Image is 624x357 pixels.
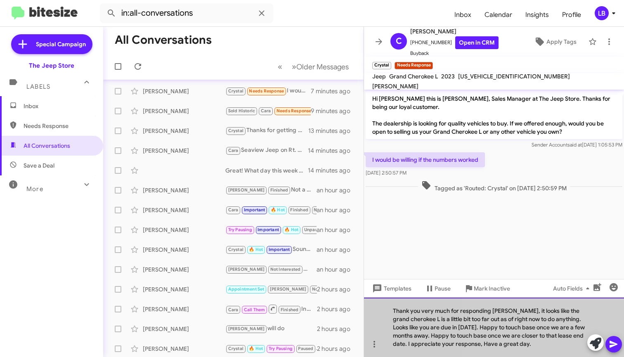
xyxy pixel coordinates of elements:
div: [PERSON_NAME] [143,345,225,353]
div: Hey [PERSON_NAME], I am still driving it. I appreciate you reaching out but I'm not really intere... [225,284,317,294]
span: [PERSON_NAME] [410,26,499,36]
div: [PERSON_NAME] [143,285,225,293]
span: Important [258,227,279,232]
div: No problem. Sounds good! [225,344,317,353]
div: 14 minutes ago [308,147,357,155]
span: [PERSON_NAME] [228,267,265,272]
span: 2023 [441,73,455,80]
button: Apply Tags [525,34,584,49]
span: Cara [261,108,271,113]
span: Call Them [244,307,265,312]
span: Not-Interested [312,286,344,292]
div: [PERSON_NAME] [143,305,225,313]
div: 14 minutes ago [308,166,357,175]
span: Finished [290,207,308,213]
div: [PERSON_NAME] [143,186,225,194]
span: Buyback [410,49,499,57]
span: Needs Response [249,88,284,94]
div: Sounds good and what bank is that lease thru? [225,245,317,254]
span: Finished [270,187,288,193]
h1: All Conversations [115,33,212,47]
span: Not Interested [314,207,344,213]
span: Cara [228,148,239,153]
span: 🔥 Hot [284,227,298,232]
span: Tagged as 'Routed: Crystal' on [DATE] 2:50:59 PM [418,180,570,192]
span: [PERSON_NAME] [270,286,307,292]
span: Mark Inactive [474,281,510,296]
span: » [292,61,296,72]
p: Hi [PERSON_NAME] this is [PERSON_NAME], Sales Manager at The Jeep Store. Thanks for being our loy... [366,91,622,139]
span: All Conversations [24,142,70,150]
button: LB [588,6,615,20]
div: [PERSON_NAME] [143,127,225,135]
button: Templates [364,281,418,296]
span: Inbox [448,3,478,27]
div: Good [225,106,311,116]
div: Great! What day this week works for a visit to have my used car manager, [PERSON_NAME], physicall... [225,166,308,175]
div: Okay, let me know if you do not hear from anyone. [225,265,317,274]
span: Special Campaign [36,40,86,48]
span: [PHONE_NUMBER] [410,36,499,49]
span: Labels [26,83,50,90]
div: [PERSON_NAME] [143,265,225,274]
div: Inbound Call [225,304,317,314]
span: Sender Account [DATE] 1:05:53 PM [532,142,622,148]
nav: Page navigation example [273,58,354,75]
div: [PERSON_NAME] [143,206,225,214]
div: 7 minutes ago [311,87,357,95]
span: Save a Deal [24,161,54,170]
div: an hour ago [317,226,357,234]
span: Jeep [372,73,386,80]
a: Profile [555,3,588,27]
span: Needs Response [277,108,312,113]
span: Cara [228,207,239,213]
span: Pause [435,281,451,296]
div: an hour ago [317,246,357,254]
span: [US_VEHICLE_IDENTIFICATION_NUMBER] [458,73,570,80]
button: Mark Inactive [457,281,517,296]
a: Calendar [478,3,519,27]
button: Next [287,58,354,75]
span: More [26,185,43,193]
span: « [278,61,282,72]
span: Templates [371,281,411,296]
span: Unpaused [304,227,326,232]
div: I would be willing if the numbers worked [225,86,311,96]
span: Crystal [228,346,243,351]
span: Try Pausing [269,346,293,351]
a: Insights [519,3,555,27]
span: [PERSON_NAME] [372,83,418,90]
span: Try Pausing [228,227,252,232]
p: I would be willing if the numbers worked [366,152,485,167]
span: Important [269,247,290,252]
div: an hour ago [317,265,357,274]
span: Grand Cherokee L [389,73,438,80]
div: Seaview Jeep on Rt. [GEOGRAPHIC_DATA], [GEOGRAPHIC_DATA]. Right next to the entrance to the [GEOG... [225,146,308,155]
div: [PERSON_NAME] [143,107,225,115]
span: Finished [281,307,299,312]
span: 🔥 Hot [249,247,263,252]
span: [PERSON_NAME] [228,326,265,331]
span: Paused [298,346,313,351]
div: will do [225,324,317,333]
a: Open in CRM [455,36,499,49]
div: 2 hours ago [317,305,357,313]
div: 2 hours ago [317,345,357,353]
div: 2 hours ago [317,325,357,333]
span: Not Interested [270,267,301,272]
div: an hour ago [317,186,357,194]
span: 🔥 Hot [249,346,263,351]
span: Sold Historic [228,108,255,113]
div: Thank you very much for responding [PERSON_NAME], it looks like the grand cherokee L is a little ... [364,298,624,357]
button: Auto Fields [546,281,599,296]
span: Crystal [228,88,243,94]
div: Sold [225,225,317,234]
span: [PERSON_NAME] [228,187,265,193]
span: Inbox [24,102,94,110]
div: Thanks for getting back to me. What day this week works for a visit to have my used car manager, ... [225,126,308,135]
a: Special Campaign [11,34,92,54]
span: Auto Fields [553,281,593,296]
